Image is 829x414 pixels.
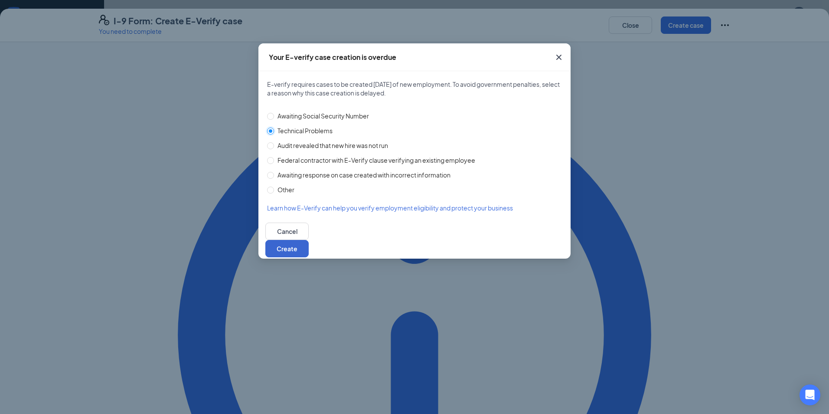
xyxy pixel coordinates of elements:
span: Awaiting Social Security Number [274,111,372,121]
span: E-verify requires cases to be created [DATE] of new employment. To avoid government penalties, se... [267,80,562,97]
svg: Cross [554,52,564,62]
button: Cancel [265,223,309,240]
span: Learn how E-Verify can help you verify employment eligibility and protect your business [267,204,513,212]
button: Create [265,240,309,257]
span: Federal contractor with E-Verify clause verifying an existing employee [274,155,479,165]
div: Open Intercom Messenger [800,384,820,405]
span: Other [274,185,298,194]
span: Technical Problems [274,126,336,135]
a: Learn how E-Verify can help you verify employment eligibility and protect your business [267,203,562,213]
span: Awaiting response on case created with incorrect information [274,170,454,180]
button: Close [547,43,571,71]
span: Audit revealed that new hire was not run [274,141,392,150]
div: Your E-verify case creation is overdue [269,53,396,62]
